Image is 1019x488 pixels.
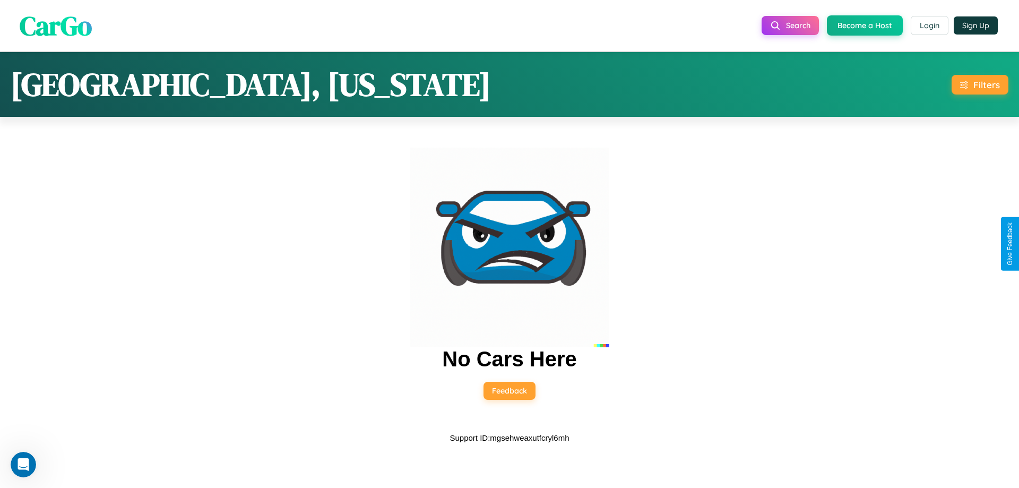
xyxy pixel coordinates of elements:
div: Filters [973,79,1000,90]
span: Search [786,21,810,30]
button: Become a Host [827,15,903,36]
h1: [GEOGRAPHIC_DATA], [US_STATE] [11,63,491,106]
span: CarGo [20,7,92,44]
iframe: Intercom live chat [11,452,36,477]
p: Support ID: mgsehweaxutfcryl6mh [450,431,569,445]
h2: No Cars Here [442,347,576,371]
button: Search [762,16,819,35]
button: Filters [952,75,1008,95]
img: car [410,148,609,347]
button: Login [911,16,948,35]
button: Sign Up [954,16,998,35]
div: Give Feedback [1006,222,1014,266]
button: Feedback [483,382,536,400]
